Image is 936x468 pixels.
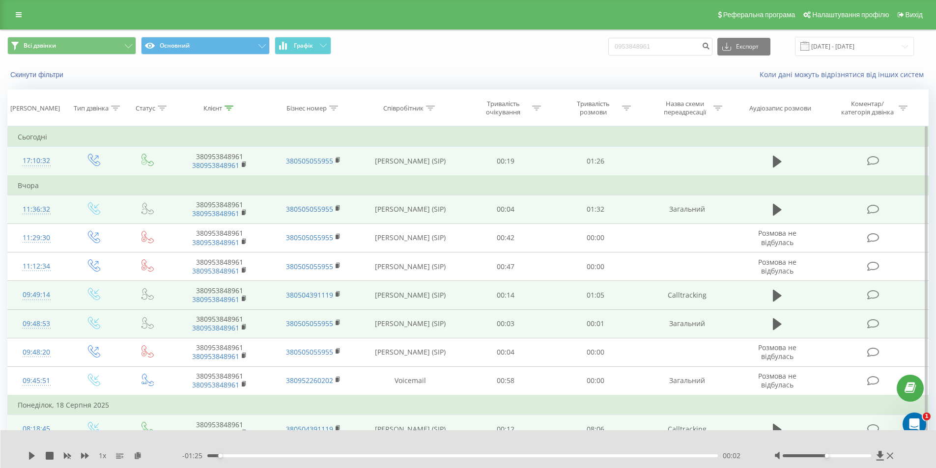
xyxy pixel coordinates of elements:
td: [PERSON_NAME] (SIP) [360,415,461,443]
div: [PERSON_NAME] [10,104,60,112]
div: 09:48:20 [18,343,56,362]
span: Вихід [906,11,923,19]
td: Сьогодні [8,127,929,147]
div: 08:18:45 [18,419,56,439]
button: Графік [275,37,331,55]
a: 380953848961 [192,352,239,361]
div: Клієнт [203,104,222,112]
span: Налаштування профілю [812,11,889,19]
a: 380505055955 [286,319,333,328]
iframe: Intercom live chat [903,413,926,436]
a: 380952260202 [286,376,333,385]
a: 380953848961 [192,238,239,247]
td: [PERSON_NAME] (SIP) [360,252,461,281]
a: 380953848961 [192,295,239,304]
td: [PERSON_NAME] (SIP) [360,338,461,366]
div: Бізнес номер [286,104,327,112]
a: 380505055955 [286,262,333,271]
td: 00:14 [461,281,551,309]
td: 380953848961 [173,147,266,176]
button: Всі дзвінки [7,37,136,55]
div: Співробітник [383,104,424,112]
a: 380505055955 [286,347,333,357]
a: 380504391119 [286,424,333,434]
td: 00:19 [461,147,551,176]
a: 380953848961 [192,209,239,218]
button: Скинути фільтри [7,70,68,79]
a: 380953848961 [192,323,239,332]
a: 380953848961 [192,161,239,170]
td: 380953848961 [173,252,266,281]
div: Аудіозапис розмови [749,104,811,112]
span: 1 x [99,451,106,461]
div: Статус [136,104,155,112]
span: Розмова не відбулась [758,257,796,275]
td: [PERSON_NAME] (SIP) [360,309,461,338]
a: 380953848961 [192,380,239,389]
td: 00:03 [461,309,551,338]
td: [PERSON_NAME] (SIP) [360,147,461,176]
td: Вчора [8,176,929,195]
td: 380953848961 [173,366,266,395]
td: [PERSON_NAME] (SIP) [360,223,461,252]
td: 00:01 [551,309,641,338]
td: Voicemail [360,366,461,395]
td: Calltracking [640,415,734,443]
a: 380505055955 [286,156,333,165]
td: 00:42 [461,223,551,252]
td: 380953848961 [173,223,266,252]
td: Загальний [640,366,734,395]
a: 380953848961 [192,429,239,438]
span: Розмова не відбулась [758,228,796,247]
span: 00:02 [723,451,740,461]
span: Всі дзвінки [24,42,56,50]
span: Розмова не відбулась [758,343,796,361]
a: 380505055955 [286,204,333,214]
span: Реферальна програма [723,11,795,19]
td: 01:32 [551,195,641,223]
div: 09:49:14 [18,285,56,304]
a: 380953848961 [192,266,239,275]
div: 11:12:34 [18,257,56,276]
td: 00:00 [551,366,641,395]
div: 09:45:51 [18,371,56,390]
td: 00:58 [461,366,551,395]
td: 00:00 [551,223,641,252]
a: 380505055955 [286,233,333,242]
td: 00:00 [551,338,641,366]
div: Тривалість розмови [567,100,620,116]
span: Графік [294,42,313,49]
td: 00:47 [461,252,551,281]
div: 11:36:32 [18,200,56,219]
td: 00:00 [551,252,641,281]
td: 00:04 [461,195,551,223]
td: Загальний [640,309,734,338]
td: 01:05 [551,281,641,309]
td: 00:12 [461,415,551,443]
div: 11:29:30 [18,228,56,248]
button: Експорт [717,38,770,55]
td: 00:04 [461,338,551,366]
td: 380953848961 [173,281,266,309]
td: Понеділок, 18 Серпня 2025 [8,395,929,415]
td: Calltracking [640,281,734,309]
div: Тривалість очікування [477,100,530,116]
div: Коментар/категорія дзвінка [839,100,896,116]
td: [PERSON_NAME] (SIP) [360,195,461,223]
td: 380953848961 [173,338,266,366]
a: Коли дані можуть відрізнятися вiд інших систем [760,70,929,79]
input: Пошук за номером [608,38,712,55]
span: Розмова не відбулась [758,371,796,389]
td: [PERSON_NAME] (SIP) [360,281,461,309]
a: 380504391119 [286,290,333,300]
td: Загальний [640,195,734,223]
div: Accessibility label [825,454,829,458]
div: 17:10:32 [18,151,56,170]
td: 380953848961 [173,415,266,443]
button: Основний [141,37,270,55]
div: Тип дзвінка [74,104,109,112]
td: 380953848961 [173,309,266,338]
span: 1 [923,413,931,420]
td: 380953848961 [173,195,266,223]
div: Accessibility label [218,454,222,458]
